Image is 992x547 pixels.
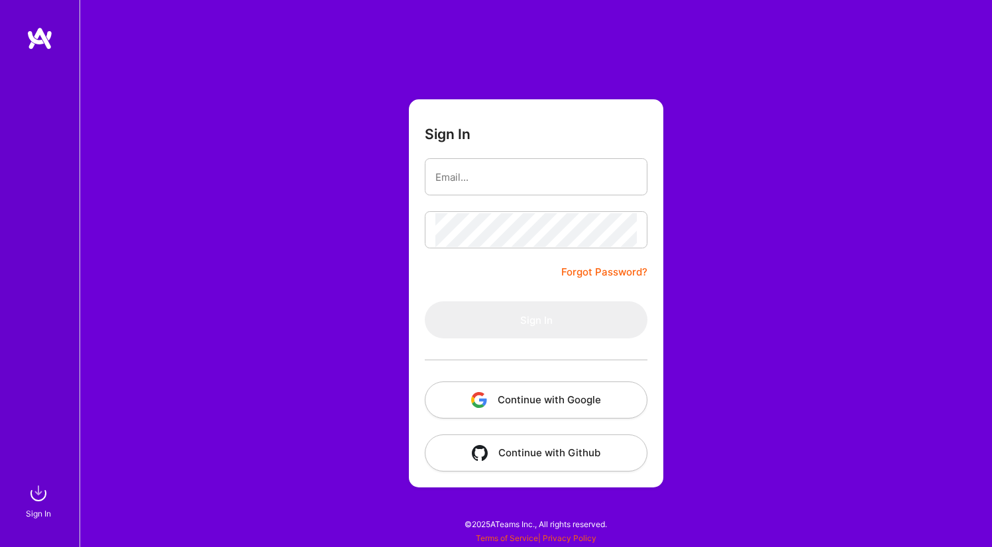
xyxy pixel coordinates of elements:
[425,301,647,338] button: Sign In
[425,434,647,472] button: Continue with Github
[471,392,487,408] img: icon
[476,533,596,543] span: |
[543,533,596,543] a: Privacy Policy
[476,533,538,543] a: Terms of Service
[435,160,637,194] input: Email...
[472,445,488,461] img: icon
[425,381,647,419] button: Continue with Google
[27,26,53,50] img: logo
[561,264,647,280] a: Forgot Password?
[25,480,52,507] img: sign in
[425,126,470,142] h3: Sign In
[80,507,992,540] div: © 2025 ATeams Inc., All rights reserved.
[26,507,51,521] div: Sign In
[28,480,52,521] a: sign inSign In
